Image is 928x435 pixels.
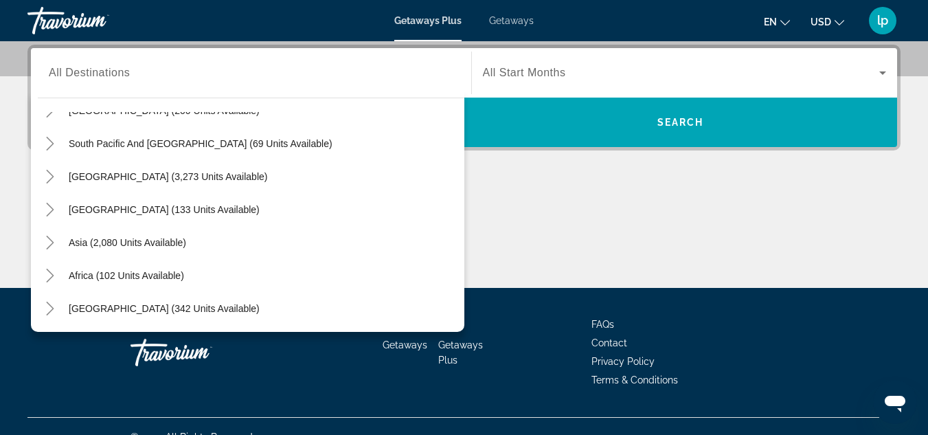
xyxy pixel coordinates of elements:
a: Terms & Conditions [591,375,678,386]
span: USD [811,16,831,27]
button: Toggle Middle East (342 units available) [38,297,62,321]
span: Search [657,117,704,128]
span: [GEOGRAPHIC_DATA] (133 units available) [69,204,260,215]
div: Search widget [31,48,897,147]
span: [GEOGRAPHIC_DATA] (3,273 units available) [69,171,267,182]
button: [GEOGRAPHIC_DATA] (3,273 units available) [62,164,274,189]
button: Search [464,98,898,147]
span: en [764,16,777,27]
a: Getaways [489,15,534,26]
button: [GEOGRAPHIC_DATA] (342 units available) [62,296,267,321]
button: Toggle South America (3,273 units available) [38,165,62,189]
span: All Destinations [49,67,130,78]
button: Toggle Asia (2,080 units available) [38,231,62,255]
button: [GEOGRAPHIC_DATA] (200 units available) [62,98,267,123]
span: Asia (2,080 units available) [69,237,186,248]
span: All Start Months [483,67,566,78]
button: User Menu [865,6,901,35]
button: Toggle Africa (102 units available) [38,264,62,288]
button: Change currency [811,12,844,32]
button: Toggle South Pacific and Oceania (69 units available) [38,132,62,156]
button: South Pacific and [GEOGRAPHIC_DATA] (69 units available) [62,131,339,156]
a: Travorium [131,332,268,373]
button: Asia (2,080 units available) [62,230,193,255]
button: Toggle Central America (133 units available) [38,198,62,222]
a: Travorium [27,3,165,38]
span: [GEOGRAPHIC_DATA] (342 units available) [69,303,260,314]
a: FAQs [591,319,614,330]
iframe: Botón para iniciar la ventana de mensajería [873,380,917,424]
span: South Pacific and [GEOGRAPHIC_DATA] (69 units available) [69,138,332,149]
button: Change language [764,12,790,32]
button: Africa (102 units available) [62,263,191,288]
a: Contact [591,337,627,348]
span: Africa (102 units available) [69,270,184,281]
button: Toggle Australia (200 units available) [38,99,62,123]
a: Getaways Plus [438,339,483,366]
a: Getaways [383,339,427,350]
a: Privacy Policy [591,356,655,367]
button: [GEOGRAPHIC_DATA] (133 units available) [62,197,267,222]
span: lp [877,14,888,27]
a: Getaways Plus [394,15,462,26]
